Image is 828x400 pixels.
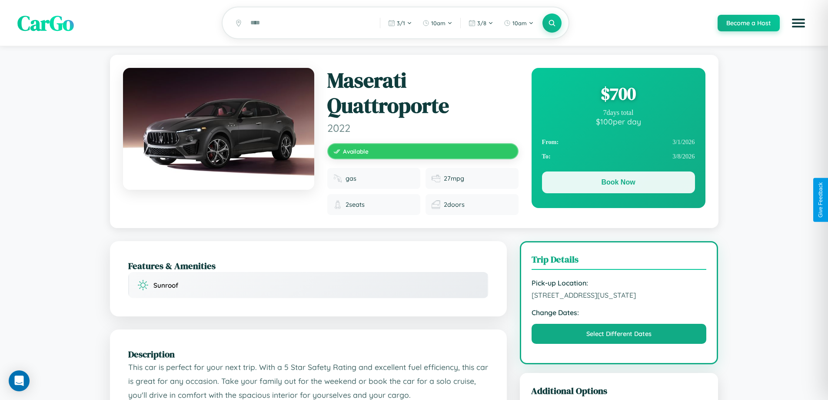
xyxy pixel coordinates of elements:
div: $ 100 per day [542,117,695,126]
span: 2 seats [346,201,365,208]
button: 3/1 [384,16,416,30]
span: 10am [512,20,527,27]
span: 27 mpg [444,175,464,182]
span: [STREET_ADDRESS][US_STATE] [532,291,707,299]
div: 7 days total [542,109,695,117]
div: 3 / 8 / 2026 [542,149,695,164]
span: Sunroof [153,281,178,289]
button: Become a Host [718,15,780,31]
span: 3 / 8 [477,20,486,27]
strong: To: [542,153,551,160]
h2: Features & Amenities [128,259,489,272]
button: Book Now [542,171,695,193]
strong: From: [542,138,559,146]
span: CarGo [17,9,74,37]
h1: Maserati Quattroporte [327,68,519,118]
div: Give Feedback [818,182,824,218]
span: 10am [431,20,446,27]
button: 3/8 [464,16,498,30]
img: Fuel type [333,174,342,183]
div: Open Intercom Messenger [9,370,30,391]
div: $ 700 [542,82,695,105]
strong: Change Dates: [532,308,707,317]
h3: Trip Details [532,253,707,270]
img: Maserati Quattroporte 2022 [123,68,314,190]
span: gas [346,175,356,182]
span: 2022 [327,121,519,134]
img: Fuel efficiency [432,174,440,183]
button: 10am [418,16,457,30]
h2: Description [128,348,489,360]
button: 10am [499,16,538,30]
span: 2 doors [444,201,465,208]
span: 3 / 1 [397,20,405,27]
h3: Additional Options [531,384,707,397]
button: Select Different Dates [532,324,707,344]
strong: Pick-up Location: [532,279,707,287]
span: Available [343,148,369,155]
img: Doors [432,200,440,209]
img: Seats [333,200,342,209]
button: Open menu [786,11,811,35]
div: 3 / 1 / 2026 [542,135,695,149]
